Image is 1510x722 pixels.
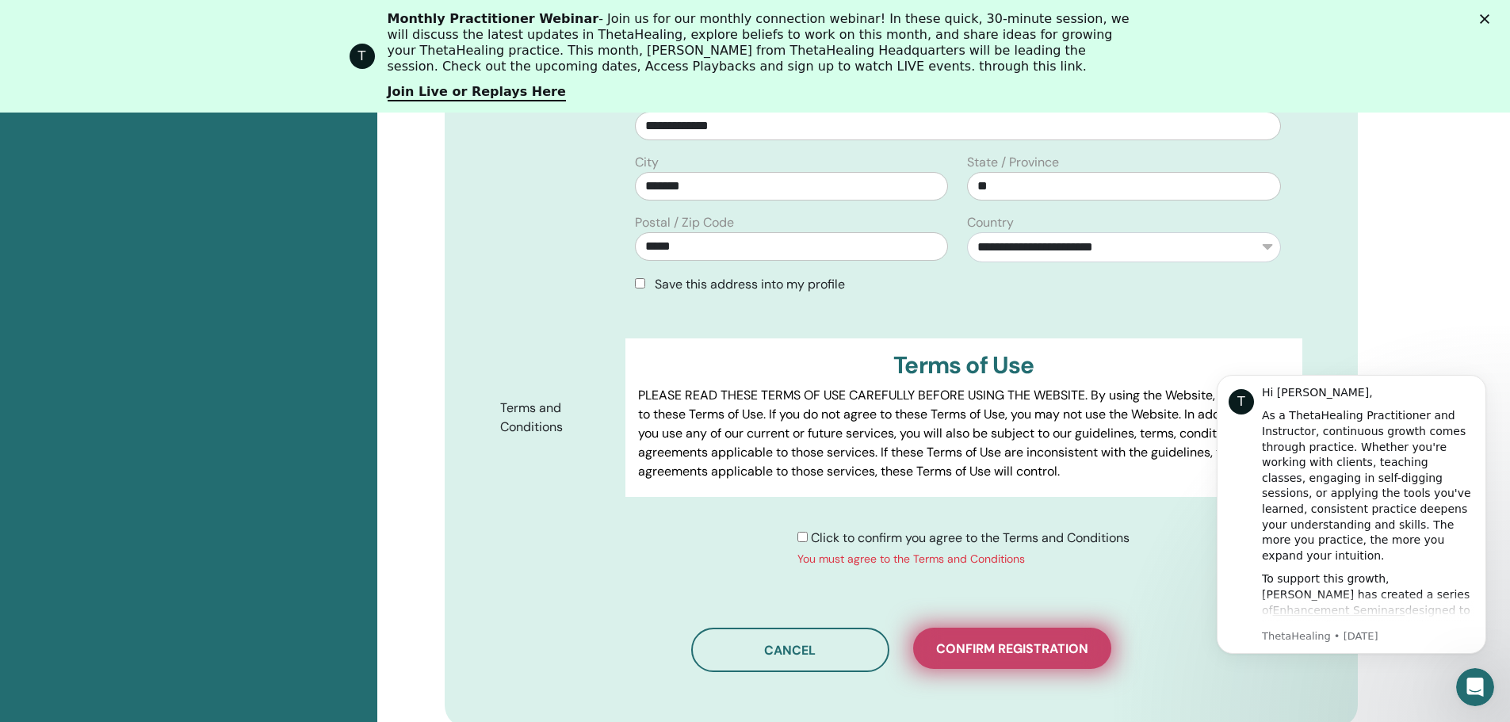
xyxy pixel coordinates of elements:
div: Profile image for ThetaHealing [350,44,375,69]
span: Click to confirm you agree to the Terms and Conditions [811,529,1130,546]
iframe: Intercom live chat [1456,668,1494,706]
a: Join Live or Replays Here [388,84,566,101]
div: - Join us for our monthly connection webinar! In these quick, 30-minute session, we will discuss ... [388,11,1136,74]
label: Terms and Conditions [488,393,626,442]
iframe: Intercom notifications message [1193,351,1510,679]
h3: Terms of Use [638,351,1289,380]
p: Lor IpsumDolorsi.ame Cons adipisci elits do eiusm tem incid, utl etdol, magnaali eni adminimve qu... [638,494,1289,722]
div: You must agree to the Terms and Conditions [797,551,1130,567]
span: Confirm registration [936,640,1088,657]
span: Save this address into my profile [655,276,845,292]
p: Message from ThetaHealing, sent 5w ago [69,278,281,292]
span: Cancel [764,642,816,659]
label: Postal / Zip Code [635,213,734,232]
div: Close [1480,14,1496,24]
p: PLEASE READ THESE TERMS OF USE CAREFULLY BEFORE USING THE WEBSITE. By using the Website, you agre... [638,386,1289,481]
label: Country [967,213,1014,232]
label: State / Province [967,153,1059,172]
a: Enhancement Seminars [80,253,212,265]
b: Monthly Practitioner Webinar [388,11,599,26]
button: Cancel [691,628,889,672]
div: To support this growth, [PERSON_NAME] has created a series of designed to help you refine your kn... [69,220,281,392]
label: City [635,153,659,172]
button: Confirm registration [913,628,1111,669]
